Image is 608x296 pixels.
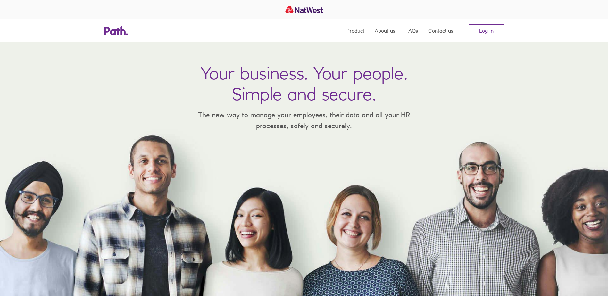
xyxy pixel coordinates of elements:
[375,19,395,42] a: About us
[201,63,408,104] h1: Your business. Your people. Simple and secure.
[346,19,364,42] a: Product
[469,24,504,37] a: Log in
[405,19,418,42] a: FAQs
[189,110,420,131] p: The new way to manage your employees, their data and all your HR processes, safely and securely.
[428,19,453,42] a: Contact us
